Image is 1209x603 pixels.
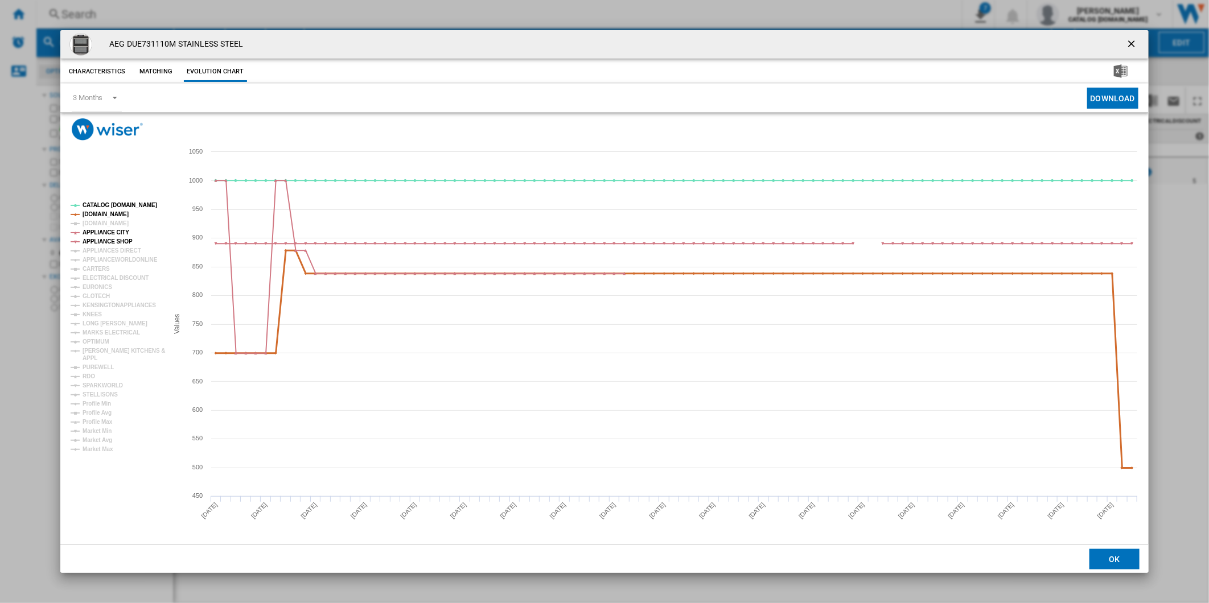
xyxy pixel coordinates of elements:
button: Download in Excel [1096,61,1146,82]
tspan: 1050 [189,148,203,155]
tspan: GLOTECH [83,293,110,299]
tspan: CARTERS [83,266,110,272]
tspan: [DATE] [897,501,916,520]
tspan: 750 [192,320,203,327]
h4: AEG DUE731110M STAINLESS STEEL [104,39,243,50]
tspan: [PERSON_NAME] KITCHENS & [83,348,165,354]
tspan: [DATE] [748,501,767,520]
tspan: 800 [192,291,203,298]
tspan: [DATE] [299,501,318,520]
tspan: Profile Avg [83,410,112,416]
tspan: 600 [192,406,203,413]
tspan: [DATE] [848,501,866,520]
img: due731110m.jpg [69,33,92,56]
tspan: APPLIANCEWORLDONLINE [83,257,158,263]
button: OK [1089,549,1140,569]
button: Matching [131,61,181,82]
button: Download [1087,88,1138,109]
tspan: APPLIANCES DIRECT [83,247,141,254]
tspan: APPLIANCE SHOP [83,238,133,245]
tspan: [DATE] [449,501,468,520]
tspan: APPL [83,355,97,361]
tspan: [DATE] [399,501,418,520]
div: 3 Months [73,93,102,102]
tspan: CATALOG [DOMAIN_NAME] [83,202,157,208]
tspan: SPARKWORLD [83,382,123,389]
tspan: 850 [192,263,203,270]
tspan: Market Avg [83,437,112,443]
tspan: KENSINGTONAPPLIANCES [83,302,156,308]
tspan: PUREWELL [83,364,114,370]
tspan: MARKS ELECTRICAL [83,329,140,336]
ng-md-icon: getI18NText('BUTTONS.CLOSE_DIALOG') [1126,38,1140,52]
tspan: 450 [192,492,203,499]
tspan: 900 [192,234,203,241]
tspan: [DATE] [349,501,368,520]
tspan: RDO [83,373,95,379]
tspan: [DATE] [549,501,568,520]
tspan: [DATE] [1096,501,1115,520]
tspan: OPTIMUM [83,338,109,345]
tspan: ELECTRICAL DISCOUNT [83,275,149,281]
tspan: 1000 [189,177,203,184]
tspan: [DOMAIN_NAME] [83,211,129,217]
tspan: Values [173,314,181,334]
tspan: LONG [PERSON_NAME] [83,320,147,327]
tspan: KNEES [83,311,102,317]
tspan: [DATE] [648,501,667,520]
tspan: [DATE] [499,501,517,520]
tspan: [DATE] [598,501,617,520]
tspan: Market Max [83,446,113,452]
tspan: [DATE] [698,501,717,520]
tspan: Profile Max [83,419,113,425]
tspan: EURONICS [83,284,112,290]
tspan: [DATE] [1046,501,1065,520]
button: Characteristics [66,61,128,82]
tspan: [DATE] [250,501,269,520]
img: excel-24x24.png [1114,64,1128,78]
tspan: Profile Min [83,400,111,407]
tspan: STELLISONS [83,391,118,398]
tspan: 550 [192,435,203,441]
md-dialog: Product popup [60,30,1149,573]
tspan: APPLIANCE CITY [83,229,129,236]
tspan: [DATE] [997,501,1015,520]
img: logo_wiser_300x94.png [72,118,143,141]
tspan: [DATE] [200,501,219,520]
tspan: 700 [192,349,203,356]
tspan: [DATE] [797,501,816,520]
tspan: 950 [192,205,203,212]
tspan: 500 [192,464,203,470]
tspan: [DOMAIN_NAME] [83,220,129,226]
tspan: 650 [192,378,203,385]
button: getI18NText('BUTTONS.CLOSE_DIALOG') [1121,33,1144,56]
button: Evolution chart [184,61,247,82]
tspan: [DATE] [947,501,965,520]
tspan: Market Min [83,428,112,434]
